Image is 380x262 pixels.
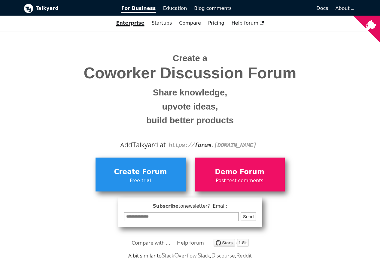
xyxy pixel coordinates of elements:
span: Free trial [99,177,183,185]
a: Help forum [228,18,268,28]
b: Talkyard [36,5,113,12]
span: D [211,251,216,259]
span: Subscribe [124,203,256,210]
img: talkyard.svg [214,239,249,247]
span: to newsletter ? Email: [178,203,227,209]
a: Pricing [205,18,228,28]
img: Talkyard logo [24,4,33,13]
span: R [236,251,240,259]
span: Docs [316,5,328,11]
a: Star debiki/talkyard on GitHub [214,240,249,248]
button: Send [241,212,256,221]
a: For Business [118,3,160,14]
a: Compare with ... [132,238,170,247]
a: Reddit [236,252,252,259]
span: O [174,251,179,259]
span: Post test comments [198,177,282,185]
a: Demo ForumPost test comments [195,158,285,191]
a: Help forum [177,238,204,247]
code: https:// . [DOMAIN_NAME] [169,142,256,149]
span: S [162,251,165,259]
small: build better products [28,113,352,128]
a: Discourse [211,252,235,259]
small: Share knowledge, [28,86,352,100]
div: Add alkyard at [28,140,352,150]
a: Blog comments [190,3,235,14]
a: Slack [198,252,210,259]
a: Talkyard logoTalkyard [24,4,113,13]
span: Blog comments [194,5,232,11]
small: upvote ideas, [28,100,352,114]
a: Compare [179,20,201,26]
span: S [198,251,201,259]
span: For Business [121,5,156,13]
a: Startups [148,18,176,28]
a: Docs [235,3,332,14]
span: Education [163,5,187,11]
a: About [336,5,353,11]
a: StackOverflow [162,252,197,259]
strong: forum [195,142,211,149]
a: Education [160,3,191,14]
span: Create a [173,53,207,63]
span: Help forum [232,20,264,26]
a: Create ForumFree trial [96,158,186,191]
span: T [132,139,136,150]
span: Coworker Discussion Forum [28,65,352,82]
span: Demo Forum [198,166,282,178]
span: Create Forum [99,166,183,178]
a: Enterprise [113,18,148,28]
